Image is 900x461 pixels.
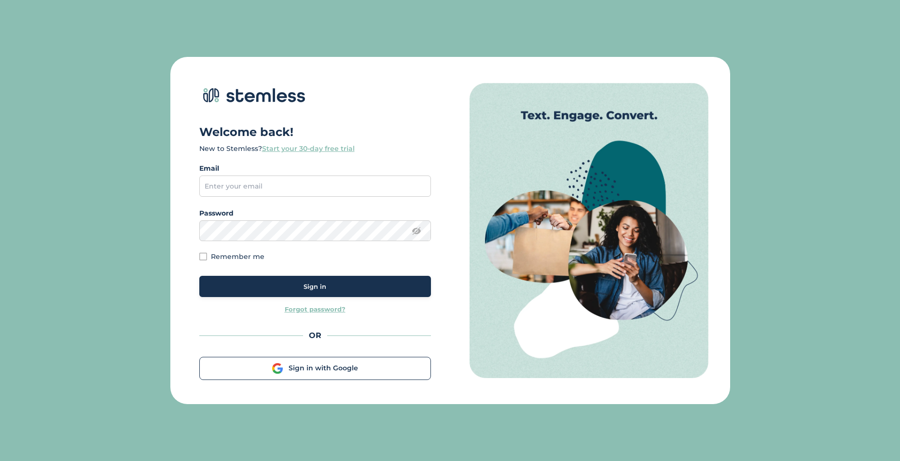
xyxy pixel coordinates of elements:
[272,363,283,374] img: Google
[304,282,326,292] span: Sign in
[412,226,421,236] img: icon-eye-line-7bc03c5c.svg
[199,81,305,110] img: logo-dark-0685b13c.svg
[289,363,358,373] span: Sign in with Google
[852,415,900,461] iframe: Chat Widget
[199,144,355,153] label: New to Stemless?
[199,176,431,197] input: Enter your email
[199,330,431,341] div: OR
[211,253,264,260] label: Remember me
[199,276,431,297] button: Sign in
[262,144,355,153] a: Start your 30-day free trial
[199,208,431,218] label: Password
[199,163,431,174] label: Email
[470,83,708,379] img: Auth image
[199,124,431,140] h1: Welcome back!
[199,357,431,380] button: Sign in with Google
[285,305,346,314] a: Forgot password?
